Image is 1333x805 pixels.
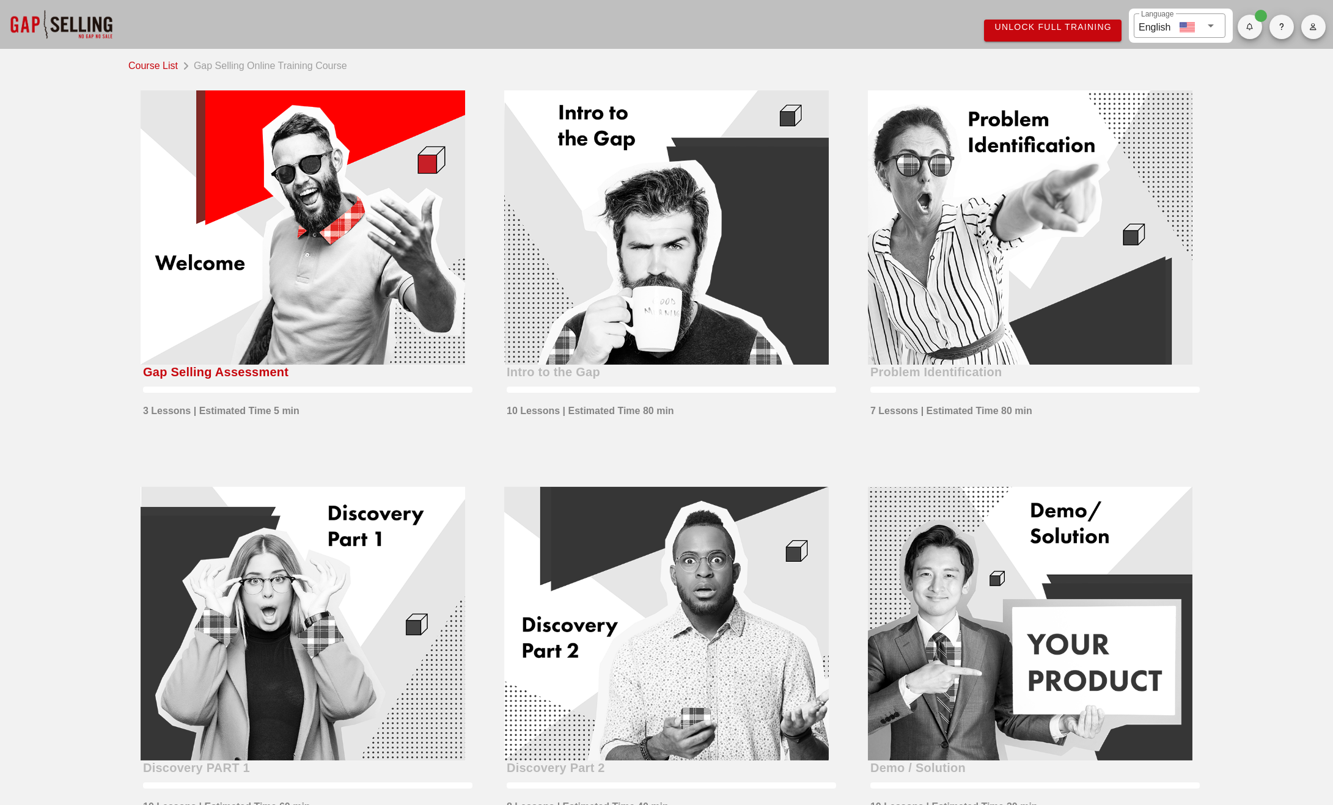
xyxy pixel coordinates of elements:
div: LanguageEnglish [1134,13,1225,38]
a: Unlock Full Training [984,20,1122,42]
span: Unlock Full Training [994,22,1112,32]
div: Problem Identification [870,362,1002,382]
div: Gap Selling Online Training Course [189,56,347,73]
div: English [1139,17,1170,35]
div: Discovery Part 2 [507,758,605,778]
div: Discovery PART 1 [143,758,250,778]
div: Demo / Solution [870,758,966,778]
label: Language [1141,10,1173,19]
div: 3 Lessons | Estimated Time 5 min [143,398,299,418]
div: 7 Lessons | Estimated Time 80 min [870,398,1032,418]
a: Course List [128,56,183,73]
div: Intro to the Gap [507,362,600,382]
div: Gap Selling Assessment [143,362,288,382]
div: 10 Lessons | Estimated Time 80 min [507,398,674,418]
span: Badge [1255,10,1267,22]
